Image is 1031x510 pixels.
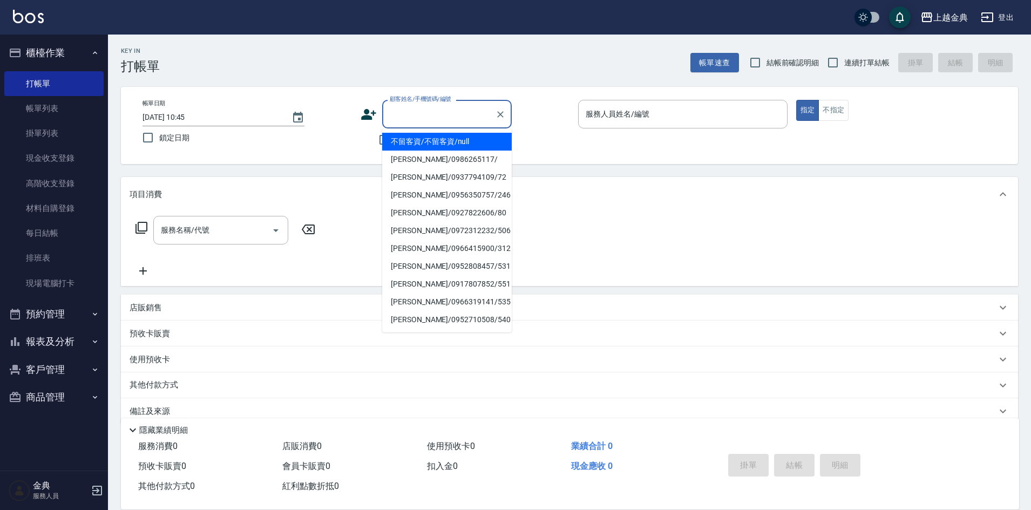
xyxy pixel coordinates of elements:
[382,133,512,151] li: 不留客資/不留客資/null
[130,406,170,417] p: 備註及來源
[690,53,739,73] button: 帳單速查
[427,461,458,471] span: 扣入金 0
[4,221,104,246] a: 每日結帳
[143,108,281,126] input: YYYY/MM/DD hh:mm
[267,222,284,239] button: Open
[159,132,189,144] span: 鎖定日期
[130,302,162,314] p: 店販銷售
[130,354,170,365] p: 使用預收卡
[121,295,1018,321] div: 店販銷售
[4,246,104,270] a: 排班表
[382,168,512,186] li: [PERSON_NAME]/0937794109/72
[382,329,512,346] li: [PERSON_NAME]/0928032408/402
[382,222,512,240] li: [PERSON_NAME]/0972312232/506
[138,441,178,451] span: 服務消費 0
[382,186,512,204] li: [PERSON_NAME]/0956350757/246
[4,121,104,146] a: 掛單列表
[976,8,1018,28] button: 登出
[889,6,911,28] button: save
[493,107,508,122] button: Clear
[121,177,1018,212] div: 項目消費
[130,379,184,391] p: 其他付款方式
[138,461,186,471] span: 預收卡販賣 0
[143,99,165,107] label: 帳單日期
[4,71,104,96] a: 打帳單
[382,204,512,222] li: [PERSON_NAME]/0927822606/80
[121,59,160,74] h3: 打帳單
[427,441,475,451] span: 使用預收卡 0
[285,105,311,131] button: Choose date, selected date is 2025-09-20
[571,461,613,471] span: 現金應收 0
[9,480,30,501] img: Person
[33,491,88,501] p: 服務人員
[4,146,104,171] a: 現金收支登錄
[382,151,512,168] li: [PERSON_NAME]/0986265117/
[4,383,104,411] button: 商品管理
[139,425,188,436] p: 隱藏業績明細
[4,328,104,356] button: 報表及分析
[4,196,104,221] a: 材料自購登錄
[130,189,162,200] p: 項目消費
[382,275,512,293] li: [PERSON_NAME]/0917807852/551
[571,441,613,451] span: 業績合計 0
[13,10,44,23] img: Logo
[121,321,1018,346] div: 預收卡販賣
[382,257,512,275] li: [PERSON_NAME]/0952808457/531
[33,480,88,491] h5: 金典
[282,481,339,491] span: 紅利點數折抵 0
[121,372,1018,398] div: 其他付款方式
[382,293,512,311] li: [PERSON_NAME]/0966319141/535
[4,356,104,384] button: 客戶管理
[767,57,819,69] span: 結帳前確認明細
[818,100,849,121] button: 不指定
[138,481,195,491] span: 其他付款方式 0
[4,39,104,67] button: 櫃檯作業
[382,311,512,329] li: [PERSON_NAME]/0952710508/540
[282,461,330,471] span: 會員卡販賣 0
[121,47,160,55] h2: Key In
[130,328,170,339] p: 預收卡販賣
[916,6,972,29] button: 上越金典
[796,100,819,121] button: 指定
[4,300,104,328] button: 預約管理
[121,346,1018,372] div: 使用預收卡
[390,95,451,103] label: 顧客姓名/手機號碼/編號
[844,57,890,69] span: 連續打單結帳
[121,398,1018,424] div: 備註及來源
[4,171,104,196] a: 高階收支登錄
[933,11,968,24] div: 上越金典
[4,271,104,296] a: 現場電腦打卡
[382,240,512,257] li: [PERSON_NAME]/0966415900/312
[4,96,104,121] a: 帳單列表
[282,441,322,451] span: 店販消費 0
